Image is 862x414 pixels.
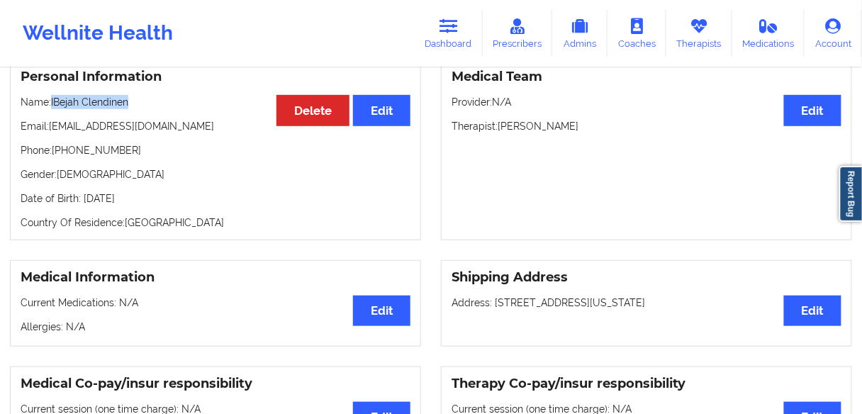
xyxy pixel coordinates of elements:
[839,166,862,222] a: Report Bug
[353,95,410,125] button: Edit
[21,69,410,85] h3: Personal Information
[21,167,410,181] p: Gender: [DEMOGRAPHIC_DATA]
[452,296,841,310] p: Address: [STREET_ADDRESS][US_STATE]
[452,119,841,133] p: Therapist: [PERSON_NAME]
[21,95,410,109] p: Name: IBejah Clendinen
[21,296,410,310] p: Current Medications: N/A
[805,10,862,57] a: Account
[784,95,841,125] button: Edit
[21,269,410,286] h3: Medical Information
[608,10,666,57] a: Coaches
[276,95,349,125] button: Delete
[452,376,841,392] h3: Therapy Co-pay/insur responsibility
[784,296,841,326] button: Edit
[353,296,410,326] button: Edit
[21,376,410,392] h3: Medical Co-pay/insur responsibility
[21,119,410,133] p: Email: [EMAIL_ADDRESS][DOMAIN_NAME]
[666,10,732,57] a: Therapists
[21,191,410,206] p: Date of Birth: [DATE]
[552,10,608,57] a: Admins
[452,269,841,286] h3: Shipping Address
[452,69,841,85] h3: Medical Team
[415,10,483,57] a: Dashboard
[21,320,410,334] p: Allergies: N/A
[452,95,841,109] p: Provider: N/A
[21,216,410,230] p: Country Of Residence: [GEOGRAPHIC_DATA]
[21,143,410,157] p: Phone: [PHONE_NUMBER]
[732,10,805,57] a: Medications
[483,10,553,57] a: Prescribers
